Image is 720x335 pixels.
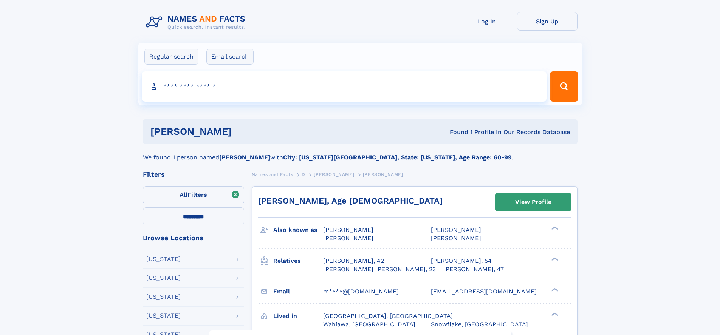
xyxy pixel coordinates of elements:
a: [PERSON_NAME], 42 [323,257,384,265]
div: ❯ [550,256,559,261]
div: [US_STATE] [146,294,181,300]
span: [PERSON_NAME] [431,226,481,233]
span: [PERSON_NAME] [431,235,481,242]
a: [PERSON_NAME], 47 [443,265,504,273]
h3: Email [273,285,323,298]
span: [PERSON_NAME] [363,172,403,177]
div: Found 1 Profile In Our Records Database [341,128,570,136]
h3: Relatives [273,255,323,267]
h3: Also known as [273,224,323,236]
div: ❯ [550,287,559,292]
h1: [PERSON_NAME] [150,127,341,136]
label: Email search [206,49,254,65]
span: [PERSON_NAME] [323,226,373,233]
div: ❯ [550,312,559,316]
span: [EMAIL_ADDRESS][DOMAIN_NAME] [431,288,537,295]
div: [US_STATE] [146,256,181,262]
span: [GEOGRAPHIC_DATA], [GEOGRAPHIC_DATA] [323,312,453,320]
div: View Profile [515,193,551,211]
span: D [302,172,305,177]
span: All [180,191,187,198]
a: [PERSON_NAME], Age [DEMOGRAPHIC_DATA] [258,196,443,205]
a: View Profile [496,193,571,211]
a: D [302,170,305,179]
a: [PERSON_NAME], 54 [431,257,492,265]
h3: Lived in [273,310,323,323]
div: Browse Locations [143,235,244,241]
img: Logo Names and Facts [143,12,252,32]
span: [PERSON_NAME] [323,235,373,242]
b: [PERSON_NAME] [219,154,270,161]
b: City: [US_STATE][GEOGRAPHIC_DATA], State: [US_STATE], Age Range: 60-99 [283,154,512,161]
label: Filters [143,186,244,204]
a: Log In [457,12,517,31]
a: [PERSON_NAME] [PERSON_NAME], 23 [323,265,436,273]
div: [US_STATE] [146,275,181,281]
span: [PERSON_NAME] [314,172,354,177]
button: Search Button [550,71,578,102]
span: Wahiawa, [GEOGRAPHIC_DATA] [323,321,415,328]
a: [PERSON_NAME] [314,170,354,179]
div: Filters [143,171,244,178]
div: We found 1 person named with . [143,144,578,162]
input: search input [142,71,547,102]
a: Sign Up [517,12,578,31]
div: [US_STATE] [146,313,181,319]
a: Names and Facts [252,170,293,179]
div: ❯ [550,226,559,231]
label: Regular search [144,49,198,65]
span: Snowflake, [GEOGRAPHIC_DATA] [431,321,528,328]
